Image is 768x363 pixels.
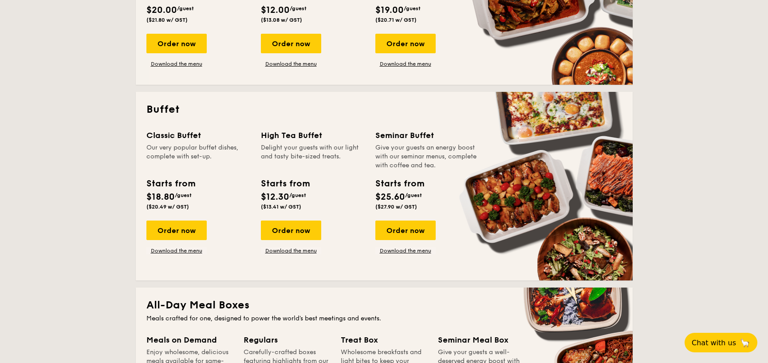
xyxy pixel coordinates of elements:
div: Starts from [146,177,195,190]
span: 🦙 [740,338,750,348]
span: $19.00 [375,5,404,16]
div: Order now [375,221,436,240]
a: Download the menu [146,247,207,254]
div: Treat Box [341,334,427,346]
span: ($13.41 w/ GST) [261,204,301,210]
div: Order now [261,221,321,240]
div: Give your guests an energy boost with our seminar menus, complete with coffee and tea. [375,143,479,170]
span: $20.00 [146,5,177,16]
span: Chat with us [692,339,736,347]
span: /guest [177,5,194,12]
span: ($21.80 w/ GST) [146,17,188,23]
a: Download the menu [146,60,207,67]
div: Delight your guests with our light and tasty bite-sized treats. [261,143,365,170]
h2: All-Day Meal Boxes [146,298,622,312]
span: /guest [175,192,192,198]
span: /guest [405,192,422,198]
span: /guest [404,5,421,12]
div: Seminar Buffet [375,129,479,142]
div: Order now [146,221,207,240]
button: Chat with us🦙 [685,333,757,352]
div: Meals crafted for one, designed to power the world's best meetings and events. [146,314,622,323]
span: $12.30 [261,192,289,202]
span: $18.80 [146,192,175,202]
div: Order now [261,34,321,53]
div: Meals on Demand [146,334,233,346]
div: Classic Buffet [146,129,250,142]
span: /guest [290,5,307,12]
a: Download the menu [375,60,436,67]
span: /guest [289,192,306,198]
h2: Buffet [146,103,622,117]
div: Starts from [261,177,309,190]
a: Download the menu [261,247,321,254]
div: Order now [146,34,207,53]
div: High Tea Buffet [261,129,365,142]
span: ($13.08 w/ GST) [261,17,302,23]
span: $25.60 [375,192,405,202]
div: Our very popular buffet dishes, complete with set-up. [146,143,250,170]
a: Download the menu [375,247,436,254]
span: ($20.49 w/ GST) [146,204,189,210]
div: Order now [375,34,436,53]
span: ($20.71 w/ GST) [375,17,417,23]
div: Starts from [375,177,424,190]
span: $12.00 [261,5,290,16]
div: Seminar Meal Box [438,334,524,346]
div: Regulars [244,334,330,346]
a: Download the menu [261,60,321,67]
span: ($27.90 w/ GST) [375,204,417,210]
